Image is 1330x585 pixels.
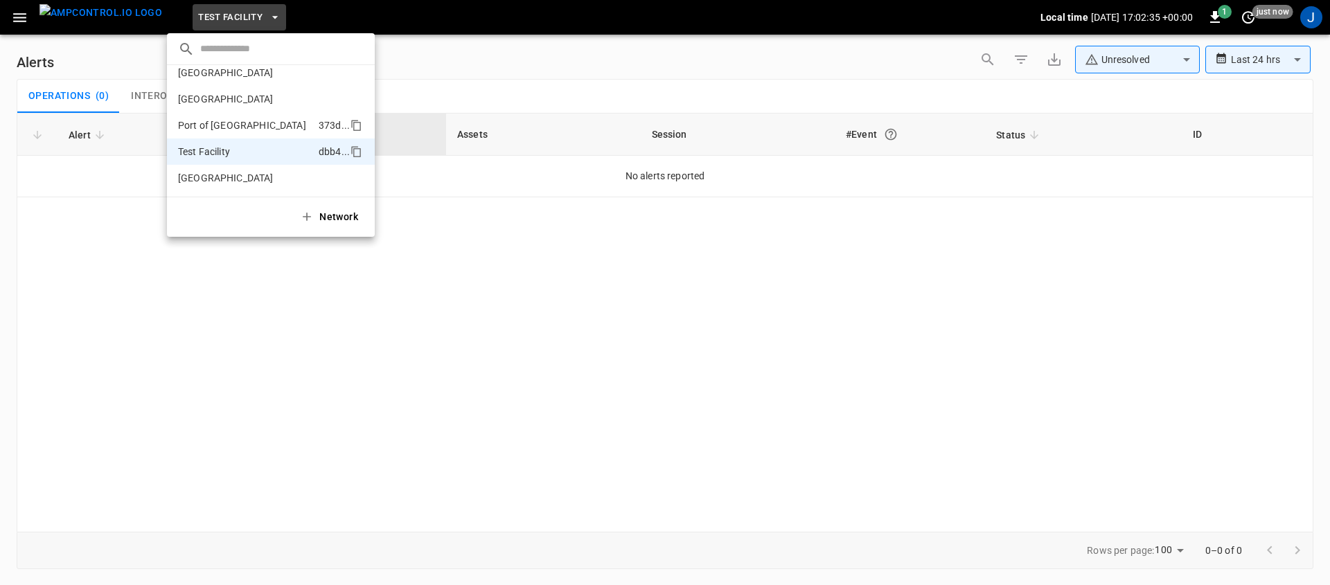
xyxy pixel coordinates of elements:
[349,117,364,134] div: copy
[178,118,306,132] p: Port of [GEOGRAPHIC_DATA]
[178,145,230,159] p: Test Facility
[292,203,369,231] button: Network
[178,92,274,106] p: [GEOGRAPHIC_DATA]
[178,171,274,185] p: [GEOGRAPHIC_DATA]
[349,143,364,160] div: copy
[178,66,274,80] p: [GEOGRAPHIC_DATA]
